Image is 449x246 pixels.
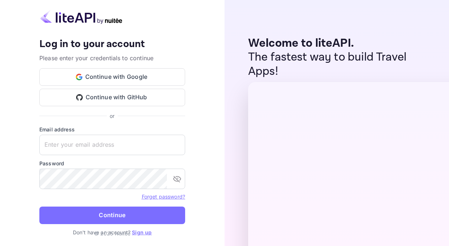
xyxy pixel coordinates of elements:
[142,193,185,200] a: Forget password?
[132,229,152,235] a: Sign up
[94,230,131,237] p: © 2025 Nuitee
[248,50,434,78] p: The fastest way to build Travel Apps!
[39,228,185,236] p: Don't have an account?
[170,172,184,186] button: toggle password visibility
[142,193,185,200] a: Forget password?
[39,38,185,51] h4: Log in to your account
[39,135,185,155] input: Enter your email address
[39,89,185,106] button: Continue with GitHub
[39,126,185,133] label: Email address
[248,36,434,50] p: Welcome to liteAPI.
[39,54,185,62] p: Please enter your credentials to continue
[39,10,123,24] img: liteapi
[110,112,114,120] p: or
[39,207,185,224] button: Continue
[39,159,185,167] label: Password
[39,68,185,86] button: Continue with Google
